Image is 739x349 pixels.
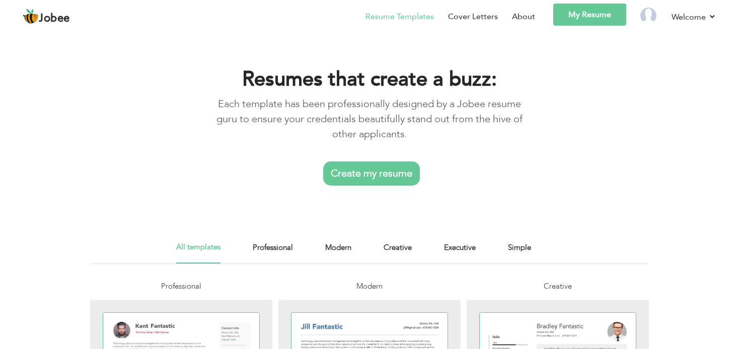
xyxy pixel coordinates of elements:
span: Modern [356,281,383,291]
span: Professional [161,281,201,291]
span: Jobee [39,13,70,24]
img: Profile Img [640,8,656,24]
a: Modern [325,241,351,264]
a: My Resume [553,4,626,26]
a: About [512,11,535,23]
a: Simple [508,241,531,264]
a: Professional [253,241,293,264]
p: Each template has been professionally designed by a Jobee resume guru to ensure your credentials ... [209,97,530,142]
a: Cover Letters [448,11,498,23]
a: Jobee [23,9,70,25]
a: Creative [384,241,412,264]
img: jobee.io [23,9,39,25]
a: Resume Templates [365,11,434,23]
h1: Resumes that create a buzz: [209,66,530,93]
a: Welcome [672,11,716,23]
a: Executive [444,241,476,264]
span: Creative [544,281,572,291]
a: All templates [176,241,220,264]
a: Create my resume [323,161,420,186]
